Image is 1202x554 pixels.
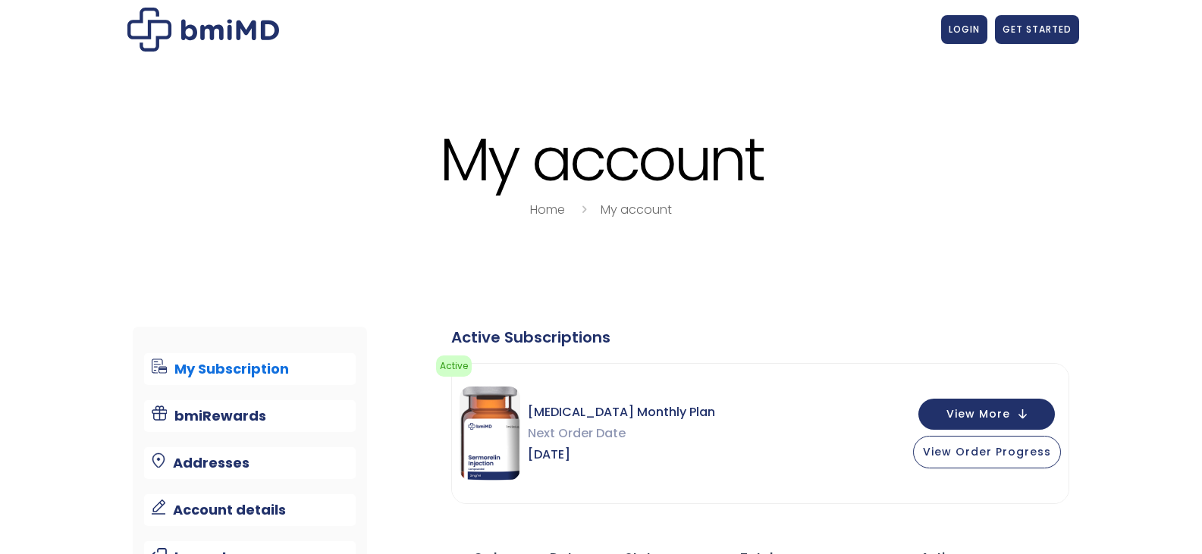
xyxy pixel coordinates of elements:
[436,355,472,377] span: Active
[528,423,715,444] span: Next Order Date
[913,436,1061,468] button: View Order Progress
[124,127,1079,192] h1: My account
[1003,23,1072,36] span: GET STARTED
[144,447,356,479] a: Addresses
[528,444,715,465] span: [DATE]
[995,15,1079,44] a: GET STARTED
[941,15,987,44] a: LOGIN
[144,400,356,432] a: bmiRewards
[144,494,356,526] a: Account details
[601,201,672,218] a: My account
[127,8,279,52] img: My account
[923,444,1051,459] span: View Order Progress
[918,399,1055,430] button: View More
[949,23,980,36] span: LOGIN
[576,201,592,218] i: breadcrumbs separator
[530,201,565,218] a: Home
[451,327,1069,348] div: Active Subscriptions
[144,353,356,385] a: My Subscription
[528,402,715,423] span: [MEDICAL_DATA] Monthly Plan
[460,387,520,480] img: Sermorelin Monthly Plan
[946,409,1010,419] span: View More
